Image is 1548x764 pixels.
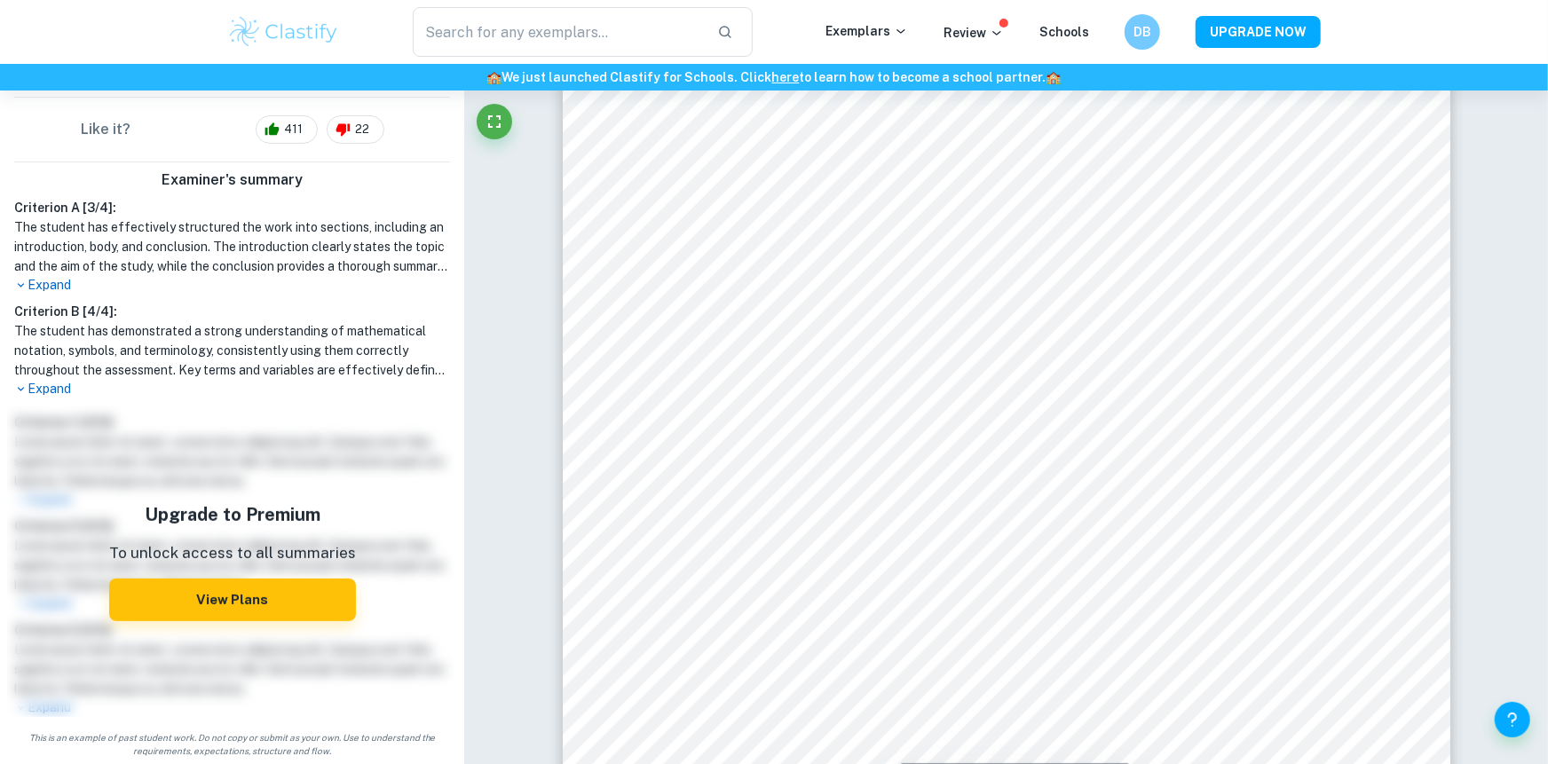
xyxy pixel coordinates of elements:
[1196,16,1321,48] button: UPGRADE NOW
[14,217,450,276] h1: The student has effectively structured the work into sections, including an introduction, body, a...
[1046,70,1062,84] span: 🏫
[1133,22,1153,42] h6: DB
[14,276,450,295] p: Expand
[256,115,318,144] div: 411
[109,542,356,565] p: To unlock access to all summaries
[81,119,130,140] h6: Like it?
[109,501,356,528] h5: Upgrade to Premium
[944,23,1004,43] p: Review
[413,7,703,57] input: Search for any exemplars...
[772,70,800,84] a: here
[227,14,340,50] img: Clastify logo
[7,169,457,191] h6: Examiner's summary
[825,21,908,41] p: Exemplars
[14,380,450,398] p: Expand
[14,198,450,217] h6: Criterion A [ 3 / 4 ]:
[7,731,457,758] span: This is an example of past student work. Do not copy or submit as your own. Use to understand the...
[1495,702,1530,737] button: Help and Feedback
[1039,25,1089,39] a: Schools
[274,121,312,138] span: 411
[327,115,384,144] div: 22
[14,302,450,321] h6: Criterion B [ 4 / 4 ]:
[109,579,356,621] button: View Plans
[477,104,512,139] button: Fullscreen
[345,121,379,138] span: 22
[487,70,502,84] span: 🏫
[1125,14,1160,50] button: DB
[14,321,450,380] h1: The student has demonstrated a strong understanding of mathematical notation, symbols, and termin...
[4,67,1544,87] h6: We just launched Clastify for Schools. Click to learn how to become a school partner.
